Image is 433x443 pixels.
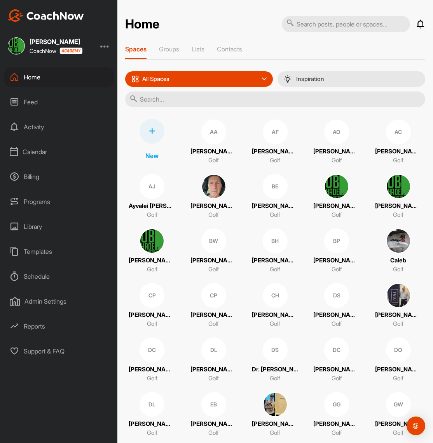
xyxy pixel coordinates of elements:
[217,45,242,53] p: Contacts
[375,202,422,211] p: [PERSON_NAME]
[313,420,360,429] p: [PERSON_NAME]
[393,265,403,274] p: Golf
[4,217,114,236] div: Library
[386,120,411,144] div: AC
[190,420,237,429] p: [PERSON_NAME]
[393,374,403,383] p: Golf
[201,338,226,362] div: DL
[8,37,25,54] img: square_7d72e3b9a0e7cffca0d5903ffc03afe1.jpg
[190,365,237,374] p: [PERSON_NAME]
[59,47,82,54] img: CoachNow acadmey
[324,229,349,253] div: BP
[192,45,204,53] p: Lists
[252,202,299,211] p: [PERSON_NAME]
[386,283,411,308] img: square_fd57f90de33a76eda5b66984274a5299.jpg
[263,392,288,417] img: square_f1b28c361043dfc721b62540fac8b949.jpg
[125,228,179,274] a: [PERSON_NAME]Golf
[208,211,219,220] p: Golf
[252,420,299,429] p: [PERSON_NAME]
[8,9,84,22] img: CoachNow
[4,67,114,87] div: Home
[282,16,410,32] input: Search posts, people or spaces...
[125,91,425,107] input: Search...
[147,320,157,329] p: Golf
[393,211,403,220] p: Golf
[125,391,179,438] a: DL[PERSON_NAME]Golf
[375,311,422,320] p: [PERSON_NAME]
[332,320,342,329] p: Golf
[263,338,288,362] div: DS
[190,147,237,156] p: [PERSON_NAME]
[208,374,219,383] p: Golf
[372,282,425,329] a: [PERSON_NAME]Golf
[4,267,114,286] div: Schedule
[190,256,237,265] p: [PERSON_NAME]
[30,39,82,45] div: [PERSON_NAME]
[313,202,360,211] p: [PERSON_NAME]
[208,320,219,329] p: Golf
[252,365,299,374] p: Dr. [PERSON_NAME]
[386,174,411,199] img: square_7d72e3b9a0e7cffca0d5903ffc03afe1.jpg
[375,420,422,429] p: [PERSON_NAME]
[310,282,363,329] a: DS[PERSON_NAME]Golf
[310,119,363,165] a: AO[PERSON_NAME]Golf
[332,374,342,383] p: Golf
[248,337,302,383] a: DSDr. [PERSON_NAME]Golf
[372,173,425,220] a: [PERSON_NAME]Golf
[332,156,342,165] p: Golf
[159,45,179,53] p: Groups
[324,120,349,144] div: AO
[248,173,302,220] a: BE[PERSON_NAME]Golf
[390,256,406,265] p: Caleb
[147,429,157,438] p: Golf
[386,338,411,362] div: DO
[263,229,288,253] div: BH
[270,211,280,220] p: Golf
[248,228,302,274] a: BH[PERSON_NAME]Golf
[310,173,363,220] a: [PERSON_NAME]Golf
[4,341,114,361] div: Support & FAQ
[129,256,175,265] p: [PERSON_NAME]
[372,228,425,274] a: CalebGolf
[332,265,342,274] p: Golf
[4,292,114,311] div: Admin Settings
[4,242,114,261] div: Templates
[270,156,280,165] p: Golf
[147,374,157,383] p: Golf
[386,392,411,417] div: GW
[201,174,226,199] img: square_0e53da5c7b00caafbccb8768c3a0325b.jpg
[296,76,324,82] p: Inspiration
[4,92,114,112] div: Feed
[252,311,299,320] p: [PERSON_NAME]
[332,211,342,220] p: Golf
[131,75,139,83] img: icon
[125,45,147,53] p: Spaces
[187,173,240,220] a: [PERSON_NAME]Golf
[201,120,226,144] div: AA
[30,47,82,54] div: CoachNow
[270,429,280,438] p: Golf
[187,228,240,274] a: BW[PERSON_NAME]Golf
[393,429,403,438] p: Golf
[386,229,411,253] img: square_4521ffefc278c8a558bd149590bc55ec.jpg
[284,75,292,83] img: menuIcon
[263,283,288,308] div: CH
[187,119,240,165] a: AA[PERSON_NAME]Golf
[375,147,422,156] p: [PERSON_NAME]
[125,17,159,32] h2: Home
[372,337,425,383] a: DO[PERSON_NAME]Golf
[248,282,302,329] a: CH[PERSON_NAME]Golf
[324,174,349,199] img: square_7d72e3b9a0e7cffca0d5903ffc03afe1.jpg
[147,265,157,274] p: Golf
[140,392,164,417] div: DL
[375,365,422,374] p: [PERSON_NAME]
[140,283,164,308] div: CP
[142,76,169,82] p: All Spaces
[332,429,342,438] p: Golf
[140,174,164,199] div: AJ
[147,211,157,220] p: Golf
[324,283,349,308] div: DS
[393,320,403,329] p: Golf
[324,392,349,417] div: GG
[313,147,360,156] p: [PERSON_NAME]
